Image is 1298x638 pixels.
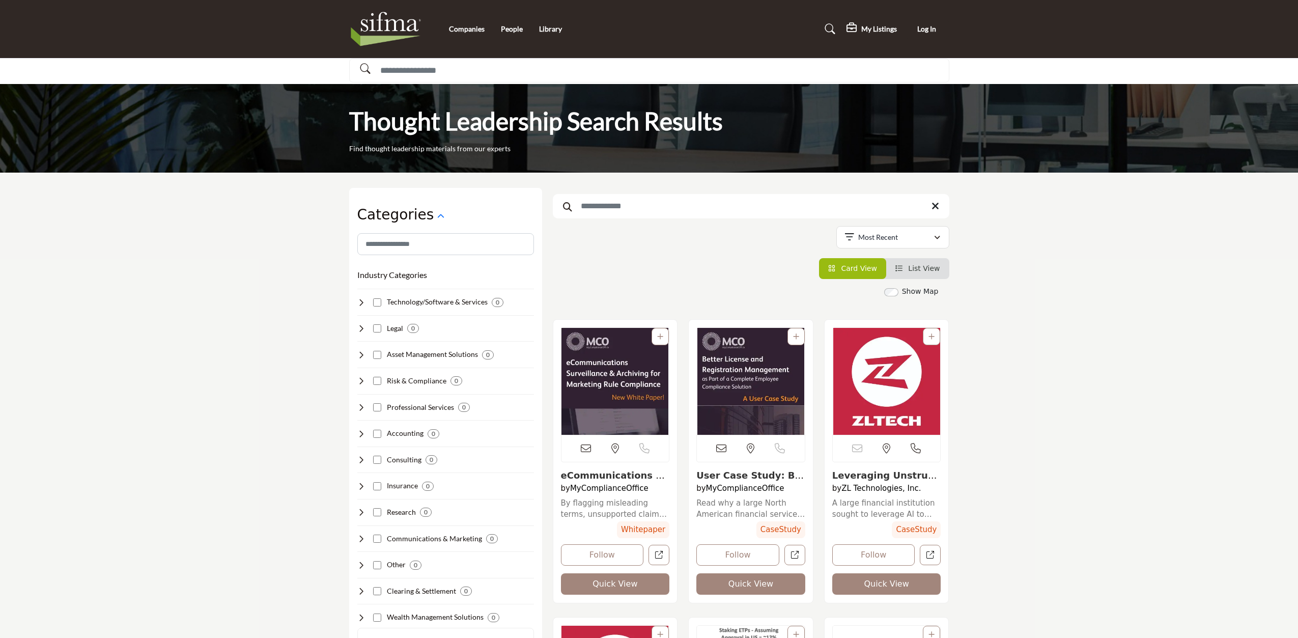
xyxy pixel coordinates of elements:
h4: by [561,484,670,493]
h4: Clearing & Settlement: Facilitating the efficient processing, clearing, and settlement of securit... [387,586,456,596]
h4: Asset Management Solutions: Offering investment strategies, portfolio management, and performance... [387,349,478,359]
span: CaseStudy [756,521,805,538]
input: Select Clearing & Settlement checkbox [373,587,381,595]
h4: Professional Services: Delivering staffing, training, and outsourcing services to support securit... [387,402,454,412]
img: eCommunications Surveillance & Archiving for Marketing Rule Compliance listing image [561,328,669,435]
b: 0 [424,509,428,516]
input: Select Technology/Software & Services checkbox [373,298,381,307]
button: Industry Categories [357,269,427,281]
a: Open Resources [784,545,805,566]
button: Most Recent [836,226,949,248]
a: View Card [828,264,877,272]
h4: Accounting: Providing financial reporting, auditing, tax, and advisory services to securities ind... [387,428,424,438]
a: View List [895,264,940,272]
input: Select Professional Services checkbox [373,403,381,411]
a: ZL Technologies, Inc. [841,484,921,493]
a: View details about zl-technologies-inc [833,328,941,435]
input: Select Research checkbox [373,508,381,516]
a: Add To List For Resource [793,332,799,341]
b: 0 [492,614,495,621]
b: 0 [455,377,458,384]
a: View details about mycomplianceoffice [561,328,669,435]
input: Select Wealth Management Solutions checkbox [373,614,381,622]
h4: Legal: Providing legal advice, compliance support, and litigation services to securities industry... [387,323,403,334]
div: 0 Results For Wealth Management Solutions [488,613,499,622]
h4: Research: Conducting market, financial, economic, and industry research for securities industry p... [387,507,416,517]
h4: Risk & Compliance: Helping securities industry firms manage risk, ensure compliance, and prevent ... [387,376,446,386]
h4: Communications & Marketing: Delivering marketing, public relations, and investor relations servic... [387,534,482,544]
h1: Thought Leadership Search Results [349,105,723,137]
a: Search [815,21,841,38]
a: MyComplianceOffice [706,484,784,493]
h3: eCommunications Surveillance & Archiving for Marketing Rule Compliance [561,470,670,481]
h5: My Listings [861,24,897,34]
b: 0 [426,483,430,490]
a: Open Resources [920,545,941,566]
h4: Consulting: Providing strategic, operational, and technical consulting services to securities ind... [387,455,421,465]
button: Follow [561,544,644,566]
button: Quick View [832,573,941,595]
input: Select Legal checkbox [373,324,381,332]
button: Follow [696,544,779,566]
div: 0 Results For Research [420,508,432,517]
h4: Insurance: Offering insurance solutions to protect securities industry firms from various risks. [387,481,418,491]
span: Whitepaper [617,521,669,538]
h4: Wealth Management Solutions: Providing comprehensive wealth management services to high-net-worth... [387,612,484,622]
div: My Listings [846,23,897,35]
b: 0 [490,535,494,542]
span: Log In [917,24,936,33]
input: Search Category [357,233,534,255]
h3: User Case Study: Better License and Registration Management [696,470,805,481]
img: Leveraging Unstructured Data for AI listing image [833,328,941,435]
span: CaseStudy [892,521,941,538]
a: View details about zl-technologies-inc [832,470,937,492]
div: 0 Results For Legal [407,324,419,333]
h4: Technology/Software & Services: Developing and implementing technology solutions to support secur... [387,297,488,307]
input: Search Keyword [553,194,949,218]
p: Find thought leadership materials from our experts [349,144,511,154]
a: Companies [449,24,485,33]
a: By flagging misleading terms, unsupported claims and ambiguous language, employee communications ... [561,497,670,520]
input: Select Communications & Marketing checkbox [373,535,381,543]
b: 0 [430,456,433,463]
input: Select Consulting checkbox [373,456,381,464]
li: Card View [819,258,886,279]
div: 0 Results For Other [410,561,421,570]
div: 0 Results For Technology/Software & Services [492,298,503,307]
a: A large financial institution sought to leverage AI to analyze and review large volumes of unstru... [832,497,941,520]
b: 0 [414,562,417,569]
label: Show Map [902,286,939,297]
a: Library [539,24,562,33]
div: 0 Results For Insurance [422,482,434,491]
a: View details about mycomplianceoffice [697,328,805,435]
button: Quick View [561,573,670,595]
h4: Other: Encompassing various other services and organizations supporting the securities industry e... [387,560,406,570]
h4: by [696,484,805,493]
b: 0 [496,299,499,306]
button: Follow [832,544,915,566]
h3: Leveraging Unstructured Data for AI [832,470,941,481]
p: Most Recent [858,232,898,242]
input: Select Accounting checkbox [373,430,381,438]
input: Select Other checkbox [373,561,381,569]
b: 0 [464,588,468,595]
a: MyComplianceOffice [570,484,648,493]
input: Select Asset Management Solutions checkbox [373,351,381,359]
img: Site Logo [349,9,428,49]
div: 0 Results For Clearing & Settlement [460,587,472,596]
b: 0 [411,325,415,332]
div: 0 Results For Asset Management Solutions [482,350,494,359]
div: 0 Results For Accounting [428,429,439,438]
li: List View [886,258,949,279]
input: Select Risk & Compliance checkbox [373,377,381,385]
input: Search Solutions [349,59,949,82]
img: User Case Study: Better License and Registration Management listing image [697,328,805,435]
a: Open Resources [648,545,669,566]
button: Quick View [696,573,805,595]
div: 0 Results For Communications & Marketing [486,534,498,543]
a: People [501,24,523,33]
a: Read why a large North American financial services firm chose MCO because the MyComplianceOffice ... [696,497,805,520]
b: 0 [432,430,435,437]
h2: Categories [357,206,434,224]
a: Add To List For Resource [928,332,935,341]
